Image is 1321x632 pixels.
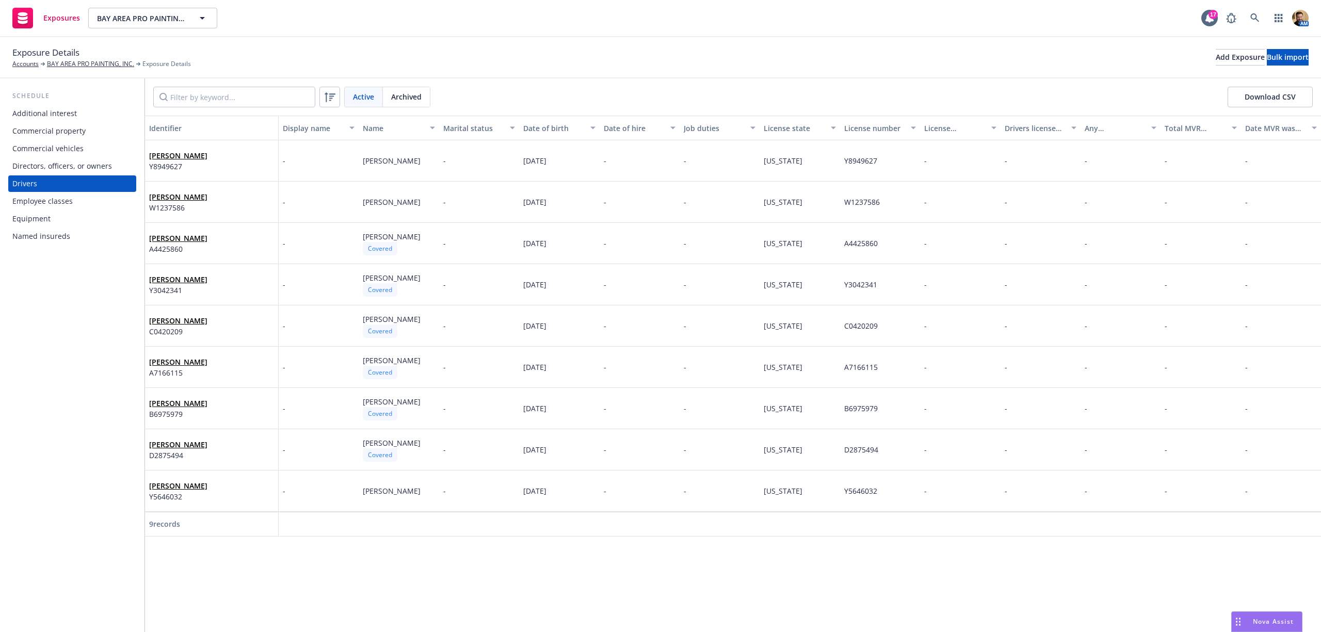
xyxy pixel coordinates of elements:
[12,59,39,69] a: Accounts
[523,197,546,207] span: [DATE]
[1245,8,1265,28] a: Search
[1001,116,1081,140] button: Drivers license status
[283,279,285,290] span: -
[149,191,207,202] span: [PERSON_NAME]
[149,409,207,419] span: B6975979
[764,123,824,134] div: License state
[149,398,207,409] span: [PERSON_NAME]
[1245,123,1306,134] div: Date MVR was last pulled
[684,156,686,166] span: -
[604,445,606,455] span: -
[283,362,285,372] span: -
[8,228,136,245] a: Named insureds
[47,59,134,69] a: BAY AREA PRO PAINTING, INC.
[1085,403,1087,413] span: -
[604,238,606,248] span: -
[1267,50,1309,65] div: Bulk import
[764,156,802,166] span: [US_STATE]
[391,91,422,102] span: Archived
[1005,156,1007,166] span: -
[1165,123,1225,134] div: Total MVR points
[149,192,207,202] a: [PERSON_NAME]
[840,116,920,140] button: License number
[1085,123,1145,134] div: Any suspensions/revocations?
[149,450,207,461] span: D2875494
[363,283,397,296] div: Covered
[8,175,136,192] a: Drivers
[684,321,686,331] span: -
[443,197,446,207] span: -
[1232,612,1245,631] div: Drag to move
[1245,321,1248,331] span: -
[149,367,207,378] span: A7166115
[1267,49,1309,66] button: Bulk import
[149,150,207,161] span: [PERSON_NAME]
[924,197,927,207] span: -
[149,491,207,502] span: Y5646032
[764,280,802,289] span: [US_STATE]
[684,123,744,134] div: Job duties
[443,445,446,455] span: -
[844,238,878,248] span: A4425860
[8,4,84,33] a: Exposures
[149,161,207,172] span: Y8949627
[1165,403,1167,413] span: -
[764,238,802,248] span: [US_STATE]
[1005,362,1007,372] span: -
[844,156,877,166] span: Y8949627
[1165,280,1167,289] span: -
[153,87,315,107] input: Filter by keyword...
[1085,362,1087,372] span: -
[353,91,374,102] span: Active
[764,362,802,372] span: [US_STATE]
[12,158,112,174] div: Directors, officers, or owners
[443,280,446,289] span: -
[1085,197,1087,207] span: -
[363,397,421,407] span: [PERSON_NAME]
[1085,486,1087,496] span: -
[1165,445,1167,455] span: -
[1161,116,1241,140] button: Total MVR points
[684,403,686,413] span: -
[1221,8,1242,28] a: Report a Bug
[363,273,421,283] span: [PERSON_NAME]
[8,91,136,101] div: Schedule
[149,439,207,450] span: [PERSON_NAME]
[1245,280,1248,289] span: -
[443,403,446,413] span: -
[8,193,136,209] a: Employee classes
[149,440,207,449] a: [PERSON_NAME]
[12,175,37,192] div: Drivers
[924,445,927,455] span: -
[1005,238,1007,248] span: -
[920,116,1000,140] button: License expiration date
[283,444,285,455] span: -
[1165,321,1167,331] span: -
[1245,486,1248,496] span: -
[1245,156,1248,166] span: -
[1241,116,1321,140] button: Date MVR was last pulled
[279,116,359,140] button: Display name
[924,156,927,166] span: -
[149,151,207,160] a: [PERSON_NAME]
[684,486,686,496] span: -
[8,140,136,157] a: Commercial vehicles
[764,486,802,496] span: [US_STATE]
[844,321,878,331] span: C0420209
[363,486,421,496] span: [PERSON_NAME]
[97,13,186,24] span: BAY AREA PRO PAINTING, INC.
[443,362,446,372] span: -
[684,280,686,289] span: -
[1245,362,1248,372] span: -
[363,123,423,134] div: Name
[1245,445,1248,455] span: -
[604,280,606,289] span: -
[1005,403,1007,413] span: -
[443,486,446,496] span: -
[523,486,546,496] span: [DATE]
[1245,403,1248,413] span: -
[1165,362,1167,372] span: -
[12,193,73,209] div: Employee classes
[149,316,207,326] a: [PERSON_NAME]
